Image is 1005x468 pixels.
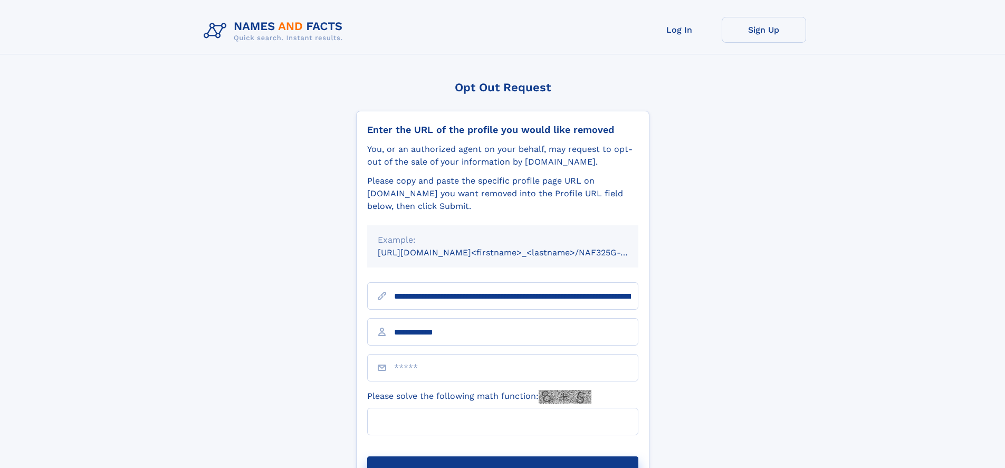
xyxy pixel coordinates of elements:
a: Sign Up [722,17,806,43]
div: Opt Out Request [356,81,649,94]
div: Example: [378,234,628,246]
small: [URL][DOMAIN_NAME]<firstname>_<lastname>/NAF325G-xxxxxxxx [378,247,658,257]
div: Please copy and paste the specific profile page URL on [DOMAIN_NAME] you want removed into the Pr... [367,175,638,213]
label: Please solve the following math function: [367,390,591,404]
div: Enter the URL of the profile you would like removed [367,124,638,136]
img: Logo Names and Facts [199,17,351,45]
div: You, or an authorized agent on your behalf, may request to opt-out of the sale of your informatio... [367,143,638,168]
a: Log In [637,17,722,43]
